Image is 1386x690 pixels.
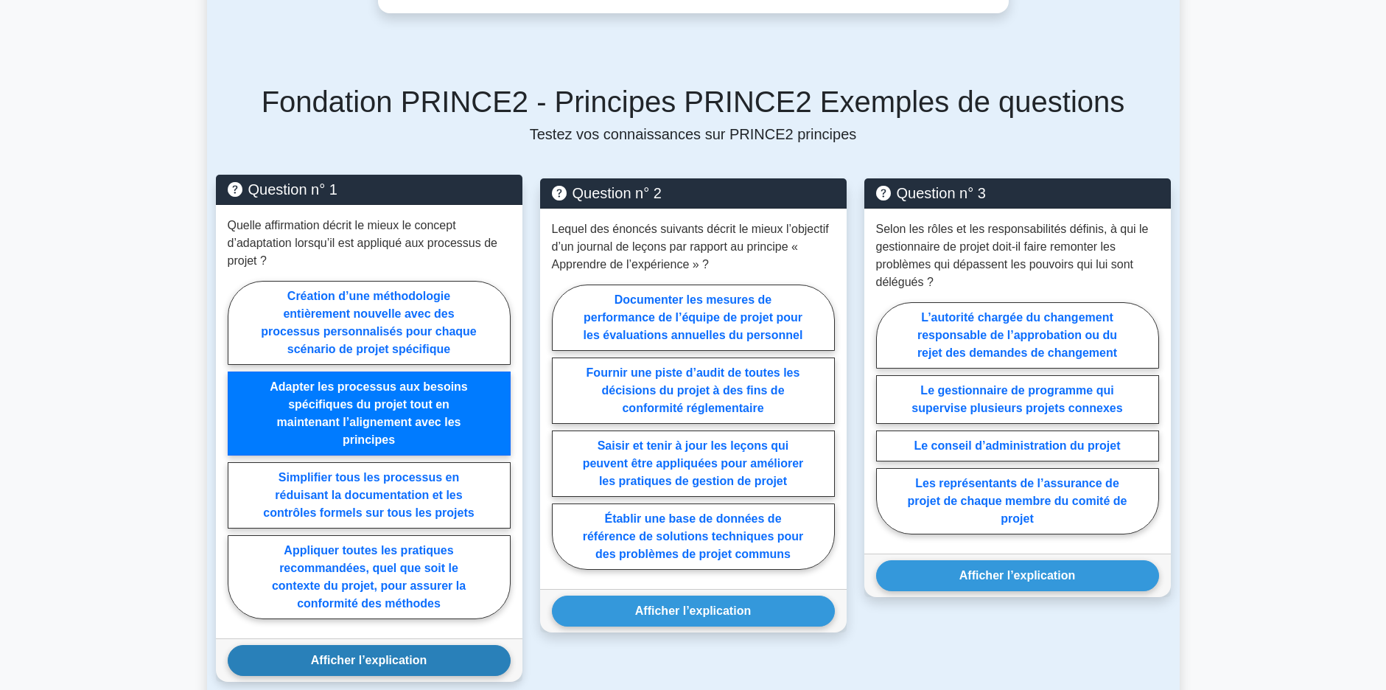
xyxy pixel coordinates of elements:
[897,185,986,201] font: Question n° 3
[552,285,835,351] label: Documenter les mesures de performance de l’équipe de projet pour les évaluations annuelles du per...
[552,358,835,424] label: Fournir une piste d’audit de toutes les décisions du projet à des fins de conformité réglementaire
[552,220,835,273] p: Lequel des énoncés suivants décrit le mieux l’objectif d’un journal de leçons par rapport au prin...
[876,220,1159,291] p: Selon les rôles et les responsabilités définis, à qui le gestionnaire de projet doit-il faire rem...
[228,645,511,676] button: Afficher l’explication
[228,217,511,270] p: Quelle affirmation décrit le mieux le concept d’adaptation lorsqu’il est appliqué aux processus d...
[228,281,511,365] label: Création d’une méthodologie entièrement nouvelle avec des processus personnalisés pour chaque scé...
[216,125,1171,143] p: Testez vos connaissances sur PRINCE2 principes
[228,372,511,456] label: Adapter les processus aux besoins spécifiques du projet tout en maintenant l’alignement avec les ...
[876,468,1159,534] label: Les représentants de l’assurance de projet de chaque membre du comité de projet
[876,302,1159,369] label: L’autorité chargée du changement responsable de l’approbation ou du rejet des demandes de changement
[228,462,511,529] label: Simplifier tous les processus en réduisant la documentation et les contrôles formels sur tous les...
[552,431,835,497] label: Saisir et tenir à jour les leçons qui peuvent être appliquées pour améliorer les pratiques de ges...
[248,181,337,198] font: Question n° 1
[552,503,835,570] label: Établir une base de données de référence de solutions techniques pour des problèmes de projet com...
[552,596,835,627] button: Afficher l’explication
[216,84,1171,119] h5: Fondation PRINCE2 - Principes PRINCE2 Exemples de questions
[876,431,1159,461] label: Le conseil d’administration du projet
[573,185,662,201] font: Question n° 2
[876,375,1159,424] label: Le gestionnaire de programme qui supervise plusieurs projets connexes
[228,535,511,619] label: Appliquer toutes les pratiques recommandées, quel que soit le contexte du projet, pour assurer la...
[876,560,1159,591] button: Afficher l’explication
